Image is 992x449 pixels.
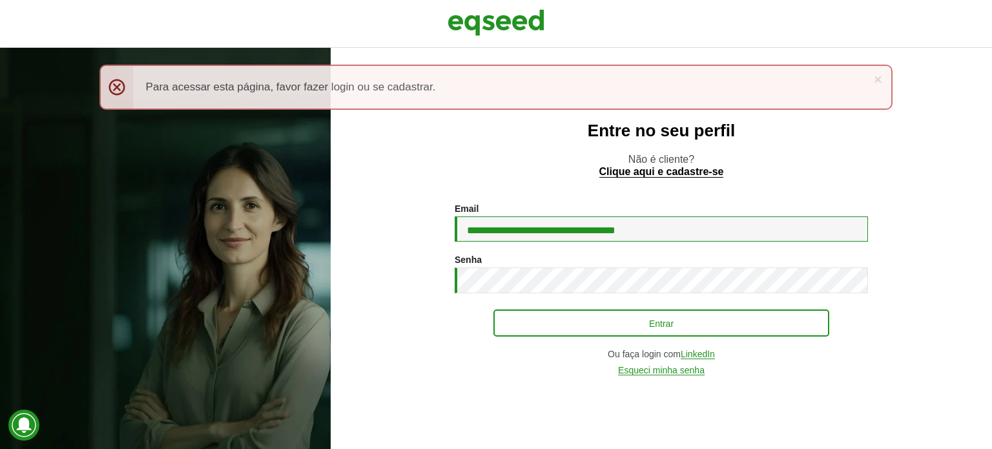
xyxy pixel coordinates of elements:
[455,255,482,264] label: Senha
[448,6,544,39] img: EqSeed Logo
[356,121,966,140] h2: Entre no seu perfil
[681,350,715,359] a: LinkedIn
[99,65,893,110] div: Para acessar esta página, favor fazer login ou se cadastrar.
[618,366,705,375] a: Esqueci minha senha
[455,204,479,213] label: Email
[493,309,829,337] button: Entrar
[874,72,882,86] a: ×
[356,153,966,178] p: Não é cliente?
[455,350,868,359] div: Ou faça login com
[599,167,724,178] a: Clique aqui e cadastre-se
